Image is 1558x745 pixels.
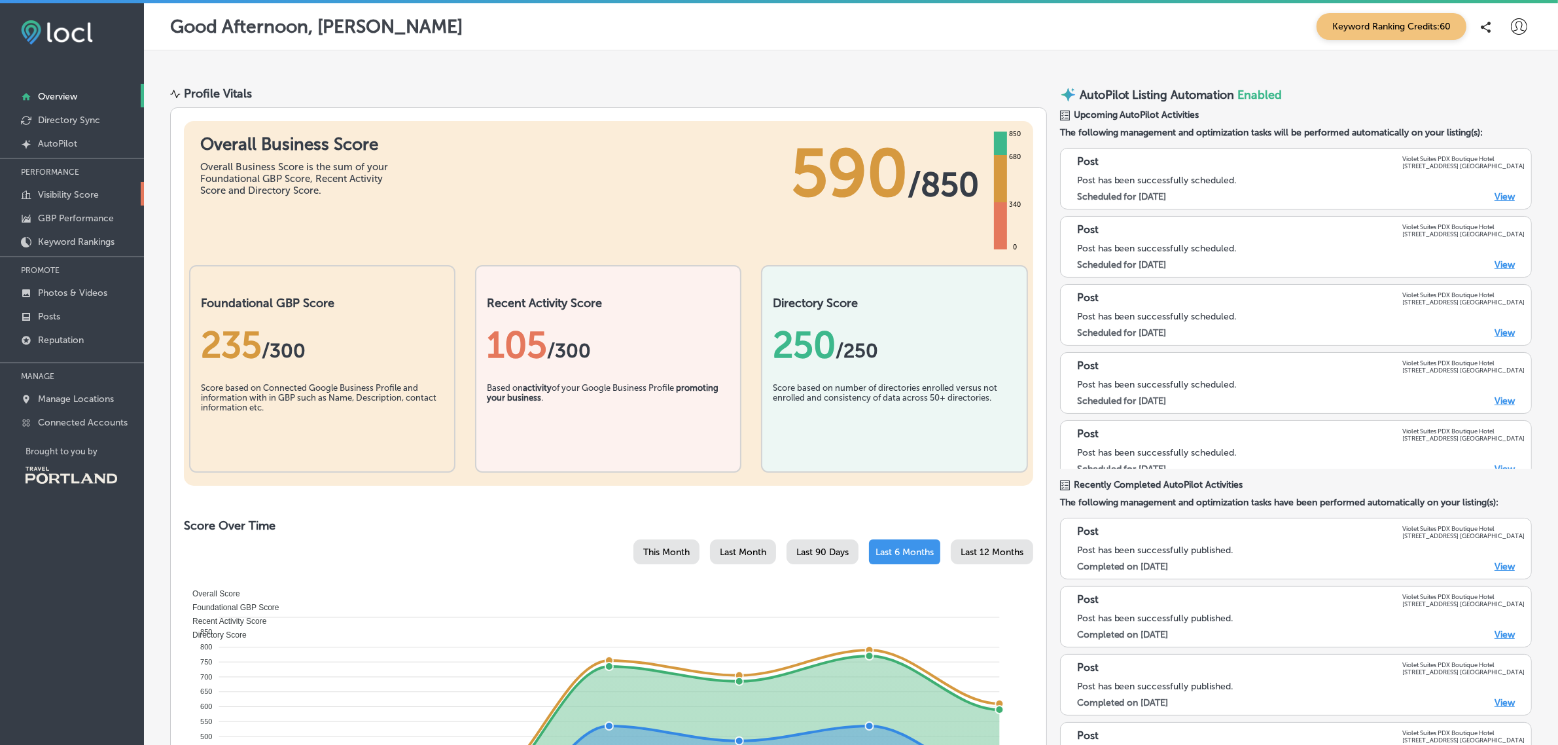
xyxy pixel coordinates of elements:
[1077,697,1169,708] label: Completed on [DATE]
[1495,259,1515,270] a: View
[200,643,212,651] tspan: 800
[200,161,397,196] div: Overall Business Score is the sum of your Foundational GBP Score, Recent Activity Score and Direc...
[1060,497,1532,508] span: The following management and optimization tasks have been performed automatically on your listing...
[1402,359,1525,367] p: Violet Suites PDX Boutique Hotel
[38,138,77,149] p: AutoPilot
[1077,729,1099,744] p: Post
[1077,447,1525,458] div: Post has been successfully scheduled.
[38,236,115,247] p: Keyword Rankings
[1080,88,1235,102] p: AutoPilot Listing Automation
[1006,200,1023,210] div: 340
[1077,359,1099,374] p: Post
[1077,427,1099,442] p: Post
[1074,109,1199,120] span: Upcoming AutoPilot Activities
[262,339,306,363] span: / 300
[1077,525,1099,539] p: Post
[791,134,908,213] span: 590
[1402,162,1525,170] p: [STREET_ADDRESS] [GEOGRAPHIC_DATA]
[1402,668,1525,676] p: [STREET_ADDRESS] [GEOGRAPHIC_DATA]
[1077,243,1525,254] div: Post has been successfully scheduled.
[1077,379,1525,390] div: Post has been successfully scheduled.
[1402,427,1525,435] p: Violet Suites PDX Boutique Hotel
[1077,191,1167,202] label: Scheduled for [DATE]
[643,547,690,558] span: This Month
[487,383,730,448] div: Based on of your Google Business Profile .
[1402,299,1525,306] p: [STREET_ADDRESS] [GEOGRAPHIC_DATA]
[38,417,128,428] p: Connected Accounts
[38,91,77,102] p: Overview
[184,518,1033,533] h2: Score Over Time
[200,718,212,725] tspan: 550
[1402,729,1525,736] p: Violet Suites PDX Boutique Hotel
[38,311,60,322] p: Posts
[38,115,100,126] p: Directory Sync
[1495,191,1515,202] a: View
[1060,127,1532,138] span: The following management and optimization tasks will be performed automatically on your listing(s):
[1077,561,1169,572] label: Completed on [DATE]
[487,383,718,403] b: promoting your business
[773,383,1016,448] div: Score based on number of directories enrolled versus not enrolled and consistency of data across ...
[26,467,117,484] img: Travel Portland
[1402,525,1525,532] p: Violet Suites PDX Boutique Hotel
[1077,291,1099,306] p: Post
[720,547,766,558] span: Last Month
[1402,661,1525,668] p: Violet Suites PDX Boutique Hotel
[170,16,463,37] p: Good Afternoon, [PERSON_NAME]
[487,296,730,310] h2: Recent Activity Score
[1077,259,1167,270] label: Scheduled for [DATE]
[1495,697,1515,708] a: View
[1077,463,1167,475] label: Scheduled for [DATE]
[1402,600,1525,608] p: [STREET_ADDRESS] [GEOGRAPHIC_DATA]
[1238,88,1283,102] span: Enabled
[1077,311,1525,322] div: Post has been successfully scheduled.
[487,323,730,367] div: 105
[1077,681,1525,692] div: Post has been successfully published.
[1077,175,1525,186] div: Post has been successfully scheduled.
[1495,395,1515,407] a: View
[1317,13,1466,40] span: Keyword Ranking Credits: 60
[1006,152,1023,162] div: 680
[184,86,252,101] div: Profile Vitals
[961,547,1023,558] span: Last 12 Months
[1402,155,1525,162] p: Violet Suites PDX Boutique Hotel
[200,702,212,710] tspan: 600
[1495,463,1515,475] a: View
[1077,613,1525,624] div: Post has been successfully published.
[200,687,212,695] tspan: 650
[1060,86,1076,103] img: autopilot-icon
[1402,230,1525,238] p: [STREET_ADDRESS] [GEOGRAPHIC_DATA]
[773,296,1016,310] h2: Directory Score
[1077,327,1167,338] label: Scheduled for [DATE]
[1495,327,1515,338] a: View
[1402,736,1525,744] p: [STREET_ADDRESS] [GEOGRAPHIC_DATA]
[1402,291,1525,299] p: Violet Suites PDX Boutique Hotel
[796,547,849,558] span: Last 90 Days
[201,296,444,310] h2: Foundational GBP Score
[1402,367,1525,374] p: [STREET_ADDRESS] [GEOGRAPHIC_DATA]
[1077,223,1099,238] p: Post
[38,335,84,346] p: Reputation
[1077,395,1167,407] label: Scheduled for [DATE]
[38,287,107,299] p: Photos & Videos
[183,617,266,626] span: Recent Activity Score
[38,393,114,405] p: Manage Locations
[1077,593,1099,608] p: Post
[1402,223,1525,230] p: Violet Suites PDX Boutique Hotel
[1077,661,1099,676] p: Post
[836,339,878,363] span: /250
[200,733,212,740] tspan: 500
[908,165,979,204] span: / 850
[1006,129,1023,139] div: 850
[876,547,934,558] span: Last 6 Months
[183,589,240,598] span: Overall Score
[523,383,552,393] b: activity
[1402,435,1525,442] p: [STREET_ADDRESS] [GEOGRAPHIC_DATA]
[201,383,444,448] div: Score based on Connected Google Business Profile and information with in GBP such as Name, Descri...
[1077,545,1525,556] div: Post has been successfully published.
[183,603,279,612] span: Foundational GBP Score
[1010,242,1019,253] div: 0
[1077,629,1169,640] label: Completed on [DATE]
[1495,629,1515,640] a: View
[183,630,247,640] span: Directory Score
[547,339,591,363] span: /300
